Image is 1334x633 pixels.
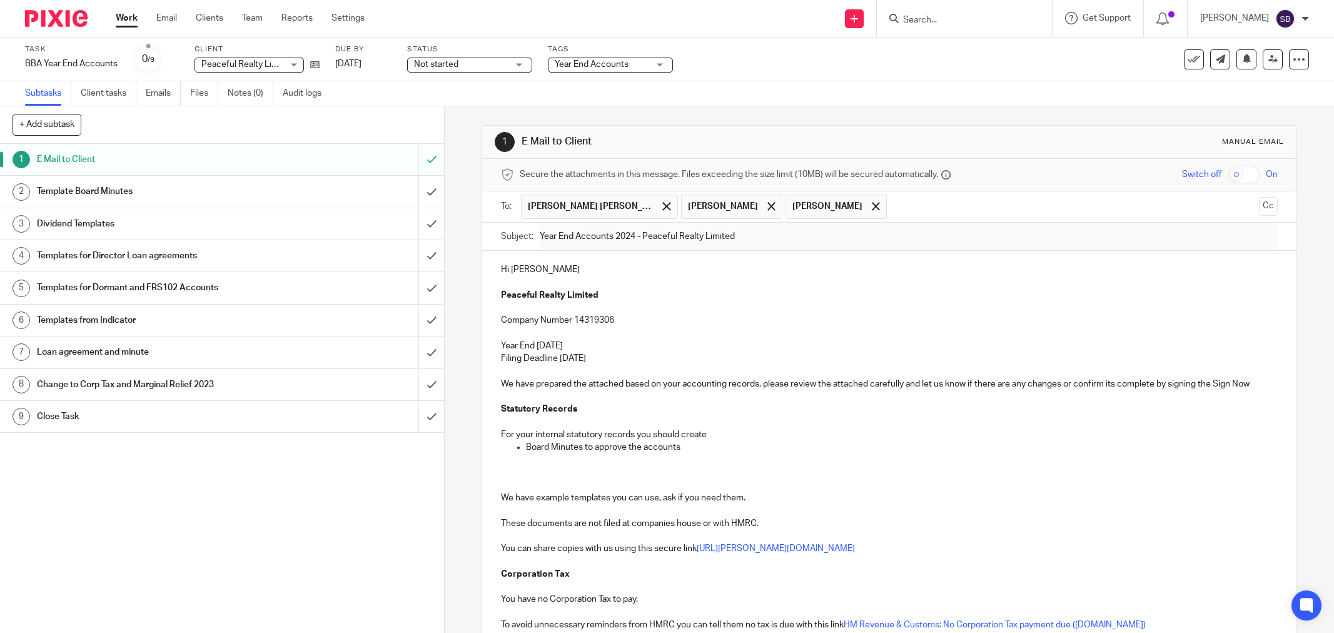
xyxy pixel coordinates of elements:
p: These documents are not filed at companies house or with HMRC. [501,517,1278,530]
a: Subtasks [25,81,71,106]
a: Audit logs [283,81,331,106]
label: Task [25,44,118,54]
span: [DATE] [335,59,361,68]
a: [URL][PERSON_NAME][DOMAIN_NAME] [697,544,855,553]
a: HM Revenue & Customs: No Corporation Tax payment due ([DOMAIN_NAME]) [844,620,1146,629]
h1: E Mail to Client [37,150,283,169]
p: [PERSON_NAME] [1200,12,1269,24]
p: We have prepared the attached based on your accounting records, please review the attached carefu... [501,378,1278,390]
div: Manual email [1222,137,1284,147]
div: 6 [13,311,30,329]
span: [PERSON_NAME] [PERSON_NAME] [528,200,653,213]
label: Due by [335,44,392,54]
h1: Loan agreement and minute [37,343,283,362]
div: 1 [13,151,30,168]
a: Clients [196,12,223,24]
label: Tags [548,44,673,54]
h1: Templates for Dormant and FRS102 Accounts [37,278,283,297]
a: Emails [146,81,181,106]
div: 0 [142,52,154,66]
h1: Templates from Indicator [37,311,283,330]
p: Company Number 14319306 [501,314,1278,327]
div: 3 [13,215,30,233]
a: Client tasks [81,81,136,106]
button: + Add subtask [13,114,81,135]
span: Secure the attachments in this message. Files exceeding the size limit (10MB) will be secured aut... [520,168,938,181]
label: Status [407,44,532,54]
p: You have no Corporation Tax to pay. [501,593,1278,605]
div: 8 [13,376,30,393]
h1: Template Board Minutes [37,182,283,201]
div: 2 [13,183,30,201]
h1: Change to Corp Tax and Marginal Relief 2023 [37,375,283,394]
div: 9 [13,408,30,425]
label: Client [195,44,320,54]
p: Filing Deadline [DATE] [501,352,1278,365]
strong: Corporation Tax [501,570,570,579]
a: Email [156,12,177,24]
h1: Templates for Director Loan agreements [37,246,283,265]
span: Peaceful Realty Limited [201,60,294,69]
div: BBA Year End Accounts [25,58,118,70]
h1: Dividend Templates [37,215,283,233]
span: Get Support [1083,14,1131,23]
span: [PERSON_NAME] [792,200,862,213]
button: Cc [1259,197,1278,216]
small: /9 [148,56,154,63]
p: For your internal statutory records you should create [501,428,1278,441]
div: 1 [495,132,515,152]
a: Notes (0) [228,81,273,106]
label: Subject: [501,230,533,243]
a: Files [190,81,218,106]
input: Search [902,15,1014,26]
span: Year End Accounts [555,60,629,69]
strong: Statutory Records [501,405,577,413]
div: 5 [13,280,30,297]
h1: E Mail to Client [522,135,916,148]
p: Board Minutes to approve the accounts [526,441,1278,453]
span: Not started [414,60,458,69]
div: 7 [13,343,30,361]
div: 4 [13,247,30,265]
strong: Peaceful Realty Limited [501,291,599,300]
p: Hi [PERSON_NAME] [501,263,1278,276]
span: [PERSON_NAME] [688,200,758,213]
label: To: [501,200,515,213]
span: On [1266,168,1278,181]
a: Work [116,12,138,24]
p: To avoid unnecessary reminders from HMRC you can tell them no tax is due with this link [501,619,1278,631]
img: svg%3E [1275,9,1295,29]
a: Team [242,12,263,24]
h1: Close Task [37,407,283,426]
span: Switch off [1182,168,1221,181]
img: Pixie [25,10,88,27]
p: You can share copies with us using this secure link [501,542,1278,555]
p: Year End [DATE] [501,340,1278,352]
a: Reports [281,12,313,24]
a: Settings [331,12,365,24]
p: We have example templates you can use, ask if you need them. [501,492,1278,504]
